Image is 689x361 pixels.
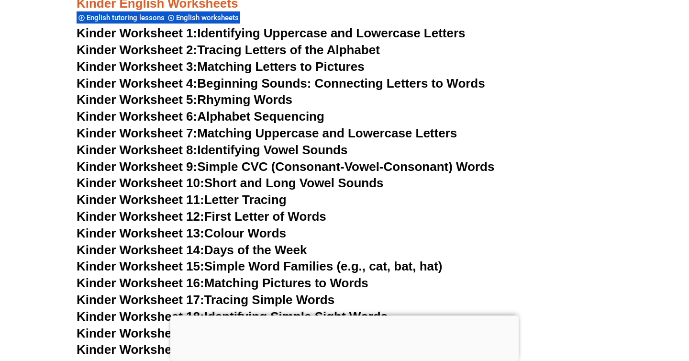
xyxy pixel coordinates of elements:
span: Kinder Worksheet 11: [77,192,204,207]
a: Kinder Worksheet 20:Matching Words to Pictures [77,342,368,357]
span: Kinder Worksheet 15: [77,259,204,273]
span: Kinder Worksheet 4: [77,76,197,90]
a: Kinder Worksheet 16:Matching Pictures to Words [77,276,368,290]
span: Kinder Worksheet 18: [77,309,204,324]
span: Kinder Worksheet 17: [77,293,204,307]
a: Kinder Worksheet 6:Alphabet Sequencing [77,109,324,124]
span: Kinder Worksheet 5: [77,92,197,107]
a: Kinder Worksheet 3:Matching Letters to Pictures [77,59,365,74]
a: Kinder Worksheet 9:Simple CVC (Consonant-Vowel-Consonant) Words [77,159,494,174]
iframe: Chat Widget [525,253,689,361]
span: Kinder Worksheet 6: [77,109,197,124]
span: Kinder Worksheet 9: [77,159,197,174]
span: Kinder Worksheet 13: [77,226,204,240]
span: Kinder Worksheet 8: [77,143,197,157]
a: Kinder Worksheet 11:Letter Tracing [77,192,287,207]
span: Kinder Worksheet 20: [77,342,204,357]
div: English tutoring lessons [77,11,166,24]
span: Kinder Worksheet 14: [77,243,204,257]
iframe: Advertisement [170,316,519,359]
span: Kinder Worksheet 10: [77,176,204,190]
span: Kinder Worksheet 1: [77,26,197,40]
a: Kinder Worksheet 13:Colour Words [77,226,286,240]
a: Kinder Worksheet 12:First Letter of Words [77,209,326,224]
a: Kinder Worksheet 19:Writing Simple Sentences [77,326,356,340]
a: Kinder Worksheet 1:Identifying Uppercase and Lowercase Letters [77,26,466,40]
a: Kinder Worksheet 15:Simple Word Families (e.g., cat, bat, hat) [77,259,442,273]
a: Kinder Worksheet 4:Beginning Sounds: Connecting Letters to Words [77,76,485,90]
a: Kinder Worksheet 17:Tracing Simple Words [77,293,334,307]
a: Kinder Worksheet 5:Rhyming Words [77,92,292,107]
a: Kinder Worksheet 10:Short and Long Vowel Sounds [77,176,384,190]
span: Kinder Worksheet 3: [77,59,197,74]
span: Kinder Worksheet 12: [77,209,204,224]
a: Kinder Worksheet 14:Days of the Week [77,243,307,257]
a: Kinder Worksheet 7:Matching Uppercase and Lowercase Letters [77,126,457,140]
a: Kinder Worksheet 8:Identifying Vowel Sounds [77,143,347,157]
div: English worksheets [166,11,240,24]
span: English worksheets [176,13,242,22]
span: Kinder Worksheet 2: [77,43,197,57]
span: English tutoring lessons [87,13,167,22]
a: Kinder Worksheet 2:Tracing Letters of the Alphabet [77,43,380,57]
a: Kinder Worksheet 18:Identifying Simple Sight Words [77,309,388,324]
span: Kinder Worksheet 16: [77,276,204,290]
span: Kinder Worksheet 7: [77,126,197,140]
span: Kinder Worksheet 19: [77,326,204,340]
